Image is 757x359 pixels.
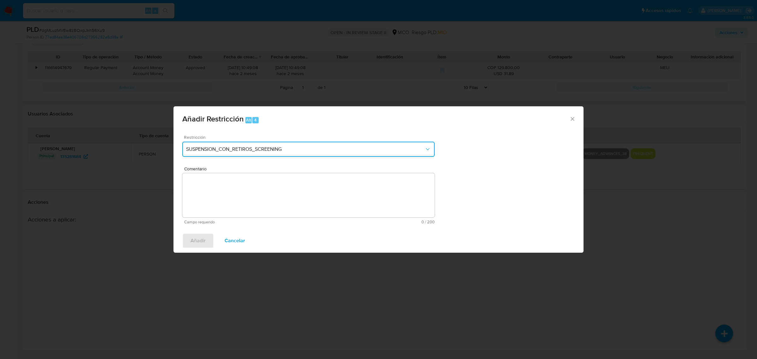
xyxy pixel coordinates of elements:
span: Máximo 200 caracteres [309,220,435,224]
span: Cancelar [225,234,245,248]
span: SUSPENSION_CON_RETIROS_SCREENING [186,146,425,152]
span: Campo requerido [184,220,309,224]
button: Cancelar [216,233,253,248]
span: 4 [254,117,257,123]
span: Comentario [184,167,437,171]
button: Restriction [182,142,435,157]
button: Cerrar ventana [569,116,575,121]
span: Alt [246,117,251,123]
span: Añadir Restricción [182,113,244,124]
span: Restricción [184,135,436,139]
